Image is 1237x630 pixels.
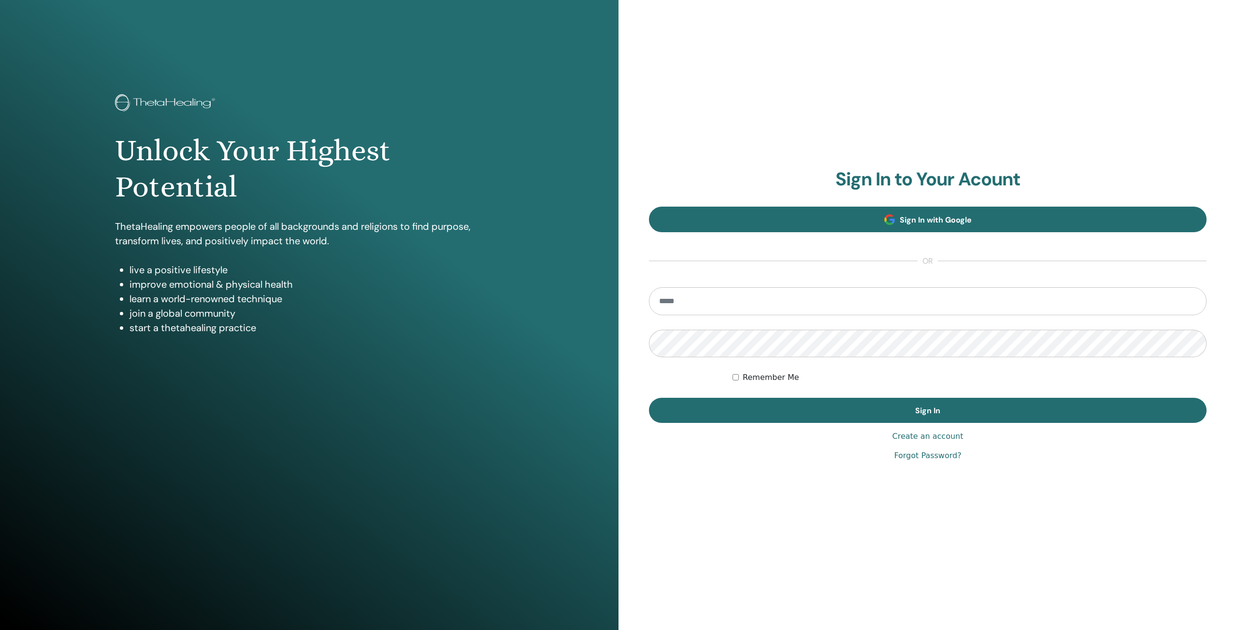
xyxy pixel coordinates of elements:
label: Remember Me [743,372,799,383]
span: or [918,255,938,267]
li: start a thetahealing practice [129,321,503,335]
h2: Sign In to Your Acount [649,168,1207,191]
a: Create an account [892,431,963,442]
h1: Unlock Your Highest Potential [115,133,503,205]
p: ThetaHealing empowers people of all backgrounds and religions to find purpose, transform lives, a... [115,219,503,248]
li: join a global community [129,306,503,321]
a: Sign In with Google [649,207,1207,232]
li: learn a world-renowned technique [129,292,503,306]
a: Forgot Password? [894,450,961,462]
span: Sign In with Google [900,215,972,225]
button: Sign In [649,398,1207,423]
li: improve emotional & physical health [129,277,503,292]
span: Sign In [915,406,940,416]
li: live a positive lifestyle [129,263,503,277]
div: Keep me authenticated indefinitely or until I manually logout [733,372,1207,383]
